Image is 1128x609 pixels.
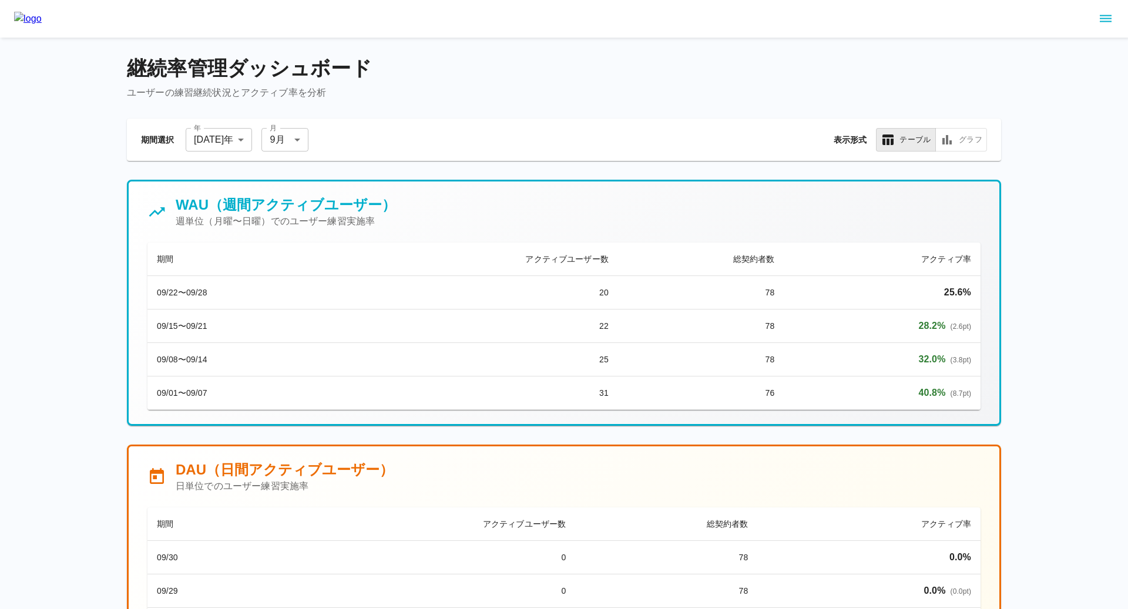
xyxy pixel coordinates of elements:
p: 週単位（月曜〜日曜）でのユーザー練習実施率 [176,214,396,228]
p: 初回データ [793,285,971,300]
h5: WAU（週間アクティブユーザー） [176,196,396,214]
th: 総契約者数 [575,507,757,541]
h4: 継続率管理ダッシュボード [127,56,1001,81]
td: 31 [338,376,618,410]
td: 09/01〜09/07 [147,376,338,410]
label: 年 [194,123,201,133]
div: 表示形式 [876,128,987,152]
th: 期間 [147,507,268,541]
p: 前回比: 2.6%ポイント [793,319,971,333]
td: 09/30 [147,541,268,574]
p: 日単位でのユーザー練習実施率 [176,479,394,493]
td: 78 [618,309,784,343]
span: ( 3.8 pt) [951,356,971,364]
td: 0 [268,541,576,574]
p: 前回比: 3.8%ポイント [793,352,971,366]
td: 09/22〜09/28 [147,276,338,309]
td: 78 [575,541,757,574]
p: ユーザーの練習継続状況とアクティブ率を分析 [127,86,1001,100]
button: sidemenu [1096,9,1116,29]
p: 前回比: 0.0%ポイント [767,584,971,598]
td: 09/08〜09/14 [147,343,338,376]
button: テーブル表示 [876,128,936,152]
p: 期間選択 [141,134,176,146]
td: 22 [338,309,618,343]
td: 78 [618,276,784,309]
div: [DATE]年 [186,128,252,152]
div: 9月 [261,128,308,152]
span: ( 2.6 pt) [951,322,971,331]
p: 表示形式 [834,134,867,146]
th: アクティブユーザー数 [338,243,618,276]
td: 0 [268,574,576,608]
td: 76 [618,376,784,410]
span: ( 0.0 pt) [951,587,971,595]
h5: DAU（日間アクティブユーザー） [176,460,394,479]
th: 期間 [147,243,338,276]
img: logo [14,12,42,26]
p: 前回比: 8.7%ポイント [793,386,971,400]
span: ( 8.7 pt) [951,389,971,398]
p: 初回データ [767,550,971,564]
button: グラフ表示 [935,128,987,152]
th: アクティブユーザー数 [268,507,576,541]
th: アクティブ率 [757,507,981,541]
td: 25 [338,343,618,376]
th: 総契約者数 [618,243,784,276]
th: アクティブ率 [784,243,981,276]
td: 20 [338,276,618,309]
label: 月 [270,123,277,133]
td: 09/29 [147,574,268,608]
td: 78 [618,343,784,376]
td: 09/15〜09/21 [147,309,338,343]
td: 78 [575,574,757,608]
